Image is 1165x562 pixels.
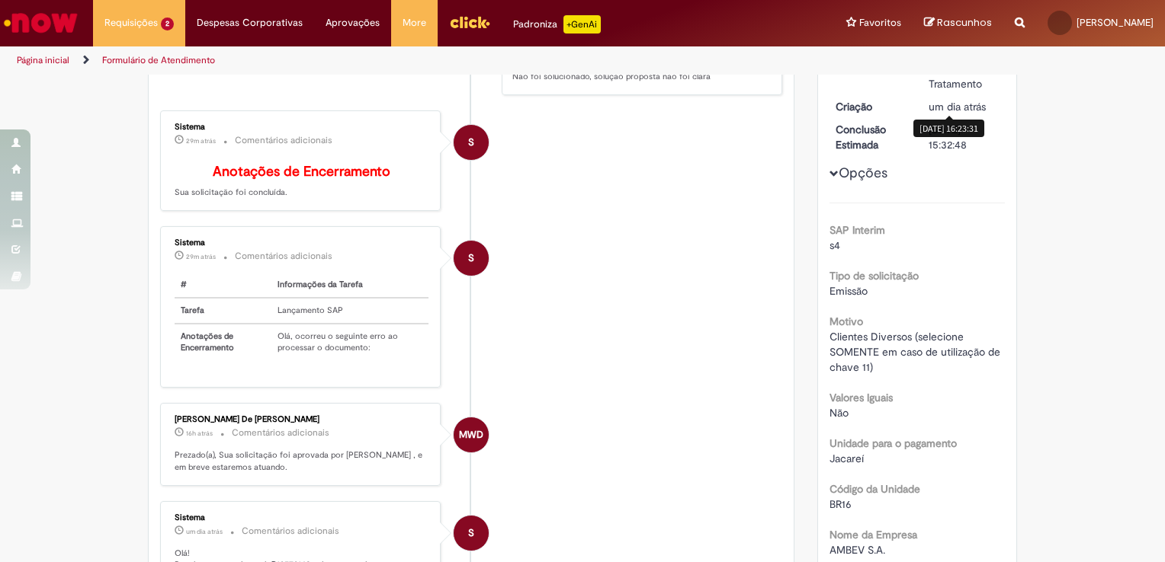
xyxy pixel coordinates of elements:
[830,406,849,420] span: Não
[830,269,919,283] b: Tipo de solicitação
[454,241,489,276] div: System
[563,15,601,34] p: +GenAi
[186,136,216,145] time: 01/10/2025 09:38:57
[830,482,920,496] b: Código da Unidade
[830,543,885,557] span: AMBEV S.A.
[186,527,223,536] span: um dia atrás
[454,125,489,160] div: System
[161,18,174,30] span: 2
[232,426,329,439] small: Comentários adicionais
[2,8,80,38] img: ServiceNow
[830,497,852,511] span: BR16
[513,15,601,34] div: Padroniza
[830,436,957,450] b: Unidade para o pagamento
[830,452,864,465] span: Jacareí
[175,513,428,522] div: Sistema
[235,134,332,147] small: Comentários adicionais
[468,124,474,161] span: S
[175,123,428,132] div: Sistema
[929,100,986,113] span: um dia atrás
[11,46,765,75] ul: Trilhas de página
[403,15,426,30] span: More
[449,11,490,34] img: click_logo_yellow_360x200.png
[512,71,766,83] p: Não foi solucionado, solução proposta não foi clara
[186,429,213,438] span: 16h atrás
[830,315,863,328] b: Motivo
[175,238,428,247] div: Sistema
[929,99,1000,114] div: 29/09/2025 16:23:31
[175,273,271,298] th: #
[459,417,483,453] span: MWD
[859,15,901,30] span: Favoritos
[235,250,332,263] small: Comentários adicionais
[271,273,428,298] th: Informações da Tarefa
[830,391,893,404] b: Valores Iguais
[186,136,216,145] span: 29m atrás
[271,298,428,324] td: Lançamento SAP
[468,515,474,551] span: S
[830,284,868,298] span: Emissão
[929,61,1000,91] div: Em Tratamento
[924,16,992,30] a: Rascunhos
[326,15,380,30] span: Aprovações
[454,516,489,551] div: System
[937,15,992,30] span: Rascunhos
[824,99,918,114] dt: Criação
[830,223,885,237] b: SAP Interim
[17,54,69,66] a: Página inicial
[186,252,216,261] span: 29m atrás
[197,15,303,30] span: Despesas Corporativas
[913,120,984,137] div: [DATE] 16:23:31
[175,298,271,324] th: Tarefa
[213,163,390,180] b: Anotações de Encerramento
[175,164,428,200] p: Sua solicitação foi concluída.
[830,528,917,541] b: Nome da Empresa
[186,527,223,536] time: 29/09/2025 17:45:04
[175,415,428,424] div: [PERSON_NAME] De [PERSON_NAME]
[175,324,271,360] th: Anotações de Encerramento
[468,240,474,276] span: S
[830,330,1003,374] span: Clientes Diversos (selecione SOMENTE em caso de utilização de chave 11)
[186,429,213,438] time: 30/09/2025 17:43:39
[104,15,158,30] span: Requisições
[454,417,489,452] div: Marcos Wagner De Paiva Fernandes Pinto
[824,122,918,152] dt: Conclusão Estimada
[830,238,840,252] span: s4
[175,449,428,473] p: Prezado(a), Sua solicitação foi aprovada por [PERSON_NAME] , e em breve estaremos atuando.
[271,324,428,360] td: Olá, ocorreu o seguinte erro ao processar o documento:
[1077,16,1154,29] span: [PERSON_NAME]
[102,54,215,66] a: Formulário de Atendimento
[186,252,216,261] time: 01/10/2025 09:38:55
[242,525,339,538] small: Comentários adicionais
